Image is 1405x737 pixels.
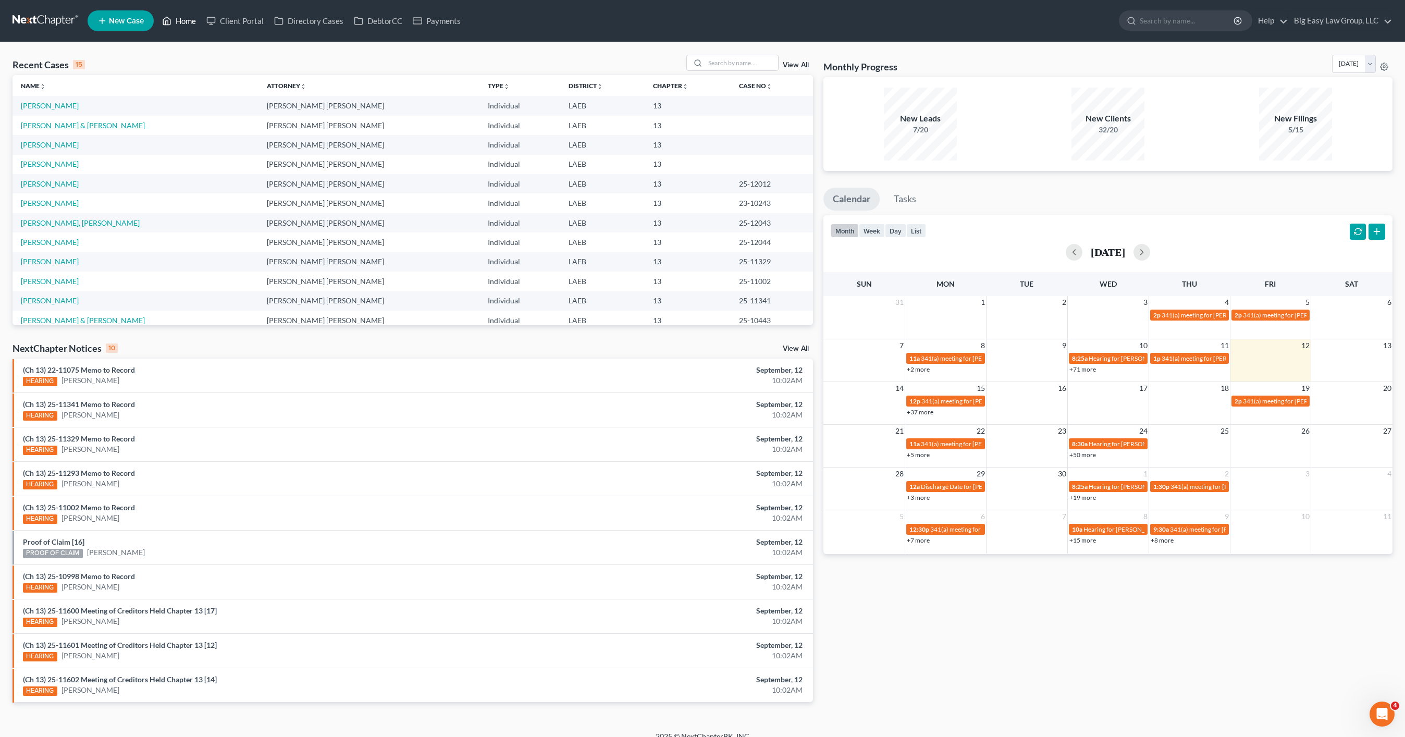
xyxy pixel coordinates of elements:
span: 10 [1300,510,1311,523]
div: Recent Cases [13,58,85,71]
td: Individual [479,193,560,213]
td: Individual [479,116,560,135]
span: 12:30p [909,525,929,533]
span: 9:30a [1153,525,1169,533]
span: 7 [898,339,905,352]
td: LAEB [560,232,645,252]
td: Individual [479,135,560,154]
span: Sun [857,279,872,288]
span: 341(a) meeting for [PERSON_NAME] [1162,354,1262,362]
a: Client Portal [201,11,269,30]
a: DebtorCC [349,11,408,30]
td: LAEB [560,96,645,115]
a: Help [1253,11,1288,30]
iframe: Intercom live chat [1370,702,1395,727]
a: +7 more [907,536,930,544]
span: Fri [1265,279,1276,288]
a: [PERSON_NAME] [61,513,119,523]
a: +37 more [907,408,933,416]
button: week [859,224,885,238]
td: LAEB [560,311,645,330]
span: 341(a) meeting for [PERSON_NAME] [1243,397,1344,405]
td: 13 [645,155,731,174]
span: 16 [1057,382,1067,395]
div: HEARING [23,618,57,627]
a: [PERSON_NAME] [61,478,119,489]
span: 11 [1382,510,1392,523]
input: Search by name... [705,55,778,70]
a: (Ch 13) 25-11600 Meeting of Creditors Held Chapter 13 [17] [23,606,217,615]
td: 13 [645,96,731,115]
td: 25-10443 [731,311,813,330]
i: unfold_more [597,83,603,90]
td: [PERSON_NAME] [PERSON_NAME] [258,155,479,174]
a: View All [783,62,809,69]
td: Individual [479,96,560,115]
a: (Ch 13) 25-11341 Memo to Record [23,400,135,409]
a: View All [783,345,809,352]
span: 9 [1224,510,1230,523]
a: [PERSON_NAME] [61,685,119,695]
span: 3 [1304,468,1311,480]
div: September, 12 [550,571,803,582]
a: Big Easy Law Group, LLC [1289,11,1392,30]
span: 20 [1382,382,1392,395]
a: (Ch 13) 25-11329 Memo to Record [23,434,135,443]
span: 4 [1224,296,1230,309]
a: (Ch 13) 25-11293 Memo to Record [23,469,135,477]
td: [PERSON_NAME] [PERSON_NAME] [258,252,479,272]
span: 14 [894,382,905,395]
span: 27 [1382,425,1392,437]
span: 17 [1138,382,1149,395]
div: HEARING [23,514,57,524]
span: 30 [1057,468,1067,480]
span: 341(a) meeting for [PERSON_NAME] [921,440,1021,448]
td: LAEB [560,252,645,272]
span: 24 [1138,425,1149,437]
td: 25-12043 [731,213,813,232]
a: +5 more [907,451,930,459]
span: 341(a) meeting for [PERSON_NAME] [921,354,1021,362]
span: 341(a) meeting for [PERSON_NAME] [921,397,1022,405]
td: 25-11329 [731,252,813,272]
button: list [906,224,926,238]
i: unfold_more [682,83,688,90]
td: LAEB [560,272,645,291]
div: New Clients [1071,113,1144,125]
a: [PERSON_NAME] [21,257,79,266]
td: LAEB [560,291,645,311]
td: [PERSON_NAME] [PERSON_NAME] [258,174,479,193]
span: New Case [109,17,144,25]
div: PROOF OF CLAIM [23,549,83,558]
span: 28 [894,468,905,480]
i: unfold_more [300,83,306,90]
span: Hearing for [PERSON_NAME] & [PERSON_NAME] [1083,525,1220,533]
td: [PERSON_NAME] [PERSON_NAME] [258,135,479,154]
td: 25-11341 [731,291,813,311]
span: 31 [894,296,905,309]
div: September, 12 [550,434,803,444]
a: Case Nounfold_more [739,82,772,90]
a: [PERSON_NAME] [61,582,119,592]
td: Individual [479,272,560,291]
td: [PERSON_NAME] [PERSON_NAME] [258,116,479,135]
td: 13 [645,116,731,135]
div: September, 12 [550,502,803,513]
td: LAEB [560,155,645,174]
span: 3 [1142,296,1149,309]
td: [PERSON_NAME] [PERSON_NAME] [258,291,479,311]
div: HEARING [23,652,57,661]
div: HEARING [23,480,57,489]
div: New Leads [884,113,957,125]
td: [PERSON_NAME] [PERSON_NAME] [258,311,479,330]
a: [PERSON_NAME] [61,616,119,627]
a: [PERSON_NAME] [21,199,79,207]
a: +19 more [1069,494,1096,501]
a: (Ch 13) 25-11601 Meeting of Creditors Held Chapter 13 [12] [23,641,217,649]
span: Thu [1182,279,1197,288]
div: 32/20 [1071,125,1144,135]
a: [PERSON_NAME] [87,547,145,558]
a: Tasks [884,188,926,211]
button: day [885,224,906,238]
span: 4 [1386,468,1392,480]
